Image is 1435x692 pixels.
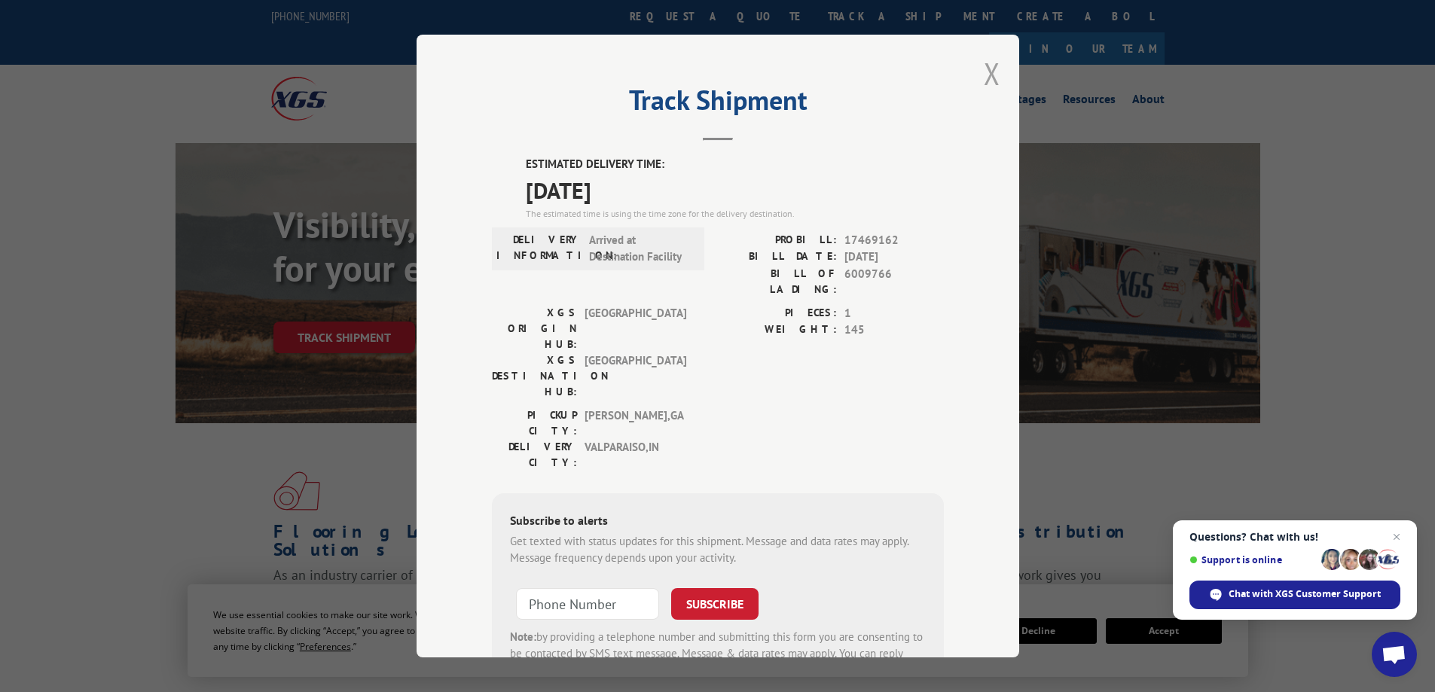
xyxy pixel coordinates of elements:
span: [PERSON_NAME] , GA [585,407,686,439]
label: DELIVERY CITY: [492,439,577,471]
label: XGS ORIGIN HUB: [492,305,577,352]
h2: Track Shipment [492,90,944,118]
label: PROBILL: [718,232,837,249]
span: Support is online [1189,554,1316,565]
span: Chat with XGS Customer Support [1229,587,1381,601]
button: Close modal [984,53,1000,93]
div: by providing a telephone number and submitting this form you are consenting to be contacted by SM... [510,629,926,680]
span: VALPARAISO , IN [585,439,686,471]
span: Questions? Chat with us! [1189,531,1400,543]
span: [GEOGRAPHIC_DATA] [585,352,686,400]
label: PICKUP CITY: [492,407,577,439]
span: Arrived at Destination Facility [589,232,691,266]
label: DELIVERY INFORMATION: [496,232,582,266]
span: 17469162 [844,232,944,249]
span: 1 [844,305,944,322]
label: WEIGHT: [718,322,837,339]
span: 6009766 [844,266,944,297]
label: PIECES: [718,305,837,322]
label: BILL OF LADING: [718,266,837,297]
span: Chat with XGS Customer Support [1189,581,1400,609]
div: The estimated time is using the time zone for the delivery destination. [526,207,944,221]
strong: Note: [510,630,536,644]
label: BILL DATE: [718,248,837,266]
label: XGS DESTINATION HUB: [492,352,577,400]
label: ESTIMATED DELIVERY TIME: [526,156,944,173]
a: Open chat [1372,632,1417,677]
span: [DATE] [844,248,944,266]
div: Get texted with status updates for this shipment. Message and data rates may apply. Message frequ... [510,533,926,567]
button: SUBSCRIBE [671,588,759,620]
span: 145 [844,322,944,339]
span: [GEOGRAPHIC_DATA] [585,305,686,352]
input: Phone Number [516,588,659,620]
span: [DATE] [526,173,944,207]
div: Subscribe to alerts [510,511,926,533]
